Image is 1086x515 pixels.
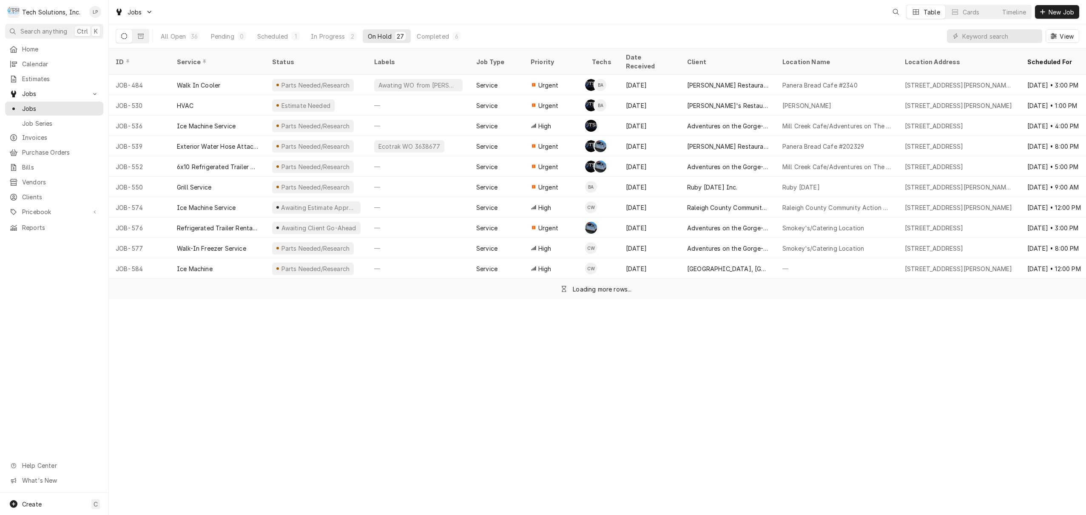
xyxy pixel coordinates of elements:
[257,32,288,41] div: Scheduled
[619,116,680,136] div: [DATE]
[476,244,498,253] div: Service
[687,203,769,212] div: Raleigh County Community Action Association
[367,95,469,116] div: —
[782,224,864,232] div: Smokey's/Catering Location
[22,8,80,17] div: Tech Solutions, Inc.
[476,122,498,130] div: Service
[177,244,246,253] div: Walk-In Freezer Service
[687,224,769,232] div: Adventures on the Gorge-Aramark Destinations
[585,79,597,91] div: AF
[538,244,552,253] span: High
[22,501,42,508] span: Create
[687,264,769,273] div: [GEOGRAPHIC_DATA], [GEOGRAPHIC_DATA]
[5,458,103,473] a: Go to Help Center
[22,223,99,232] span: Reports
[454,32,459,41] div: 6
[22,178,99,187] span: Vendors
[128,8,142,17] span: Jobs
[905,162,964,171] div: [STREET_ADDRESS]
[5,24,103,39] button: Search anythingCtrlK
[619,136,680,156] div: [DATE]
[476,101,498,110] div: Service
[109,177,170,197] div: JOB-550
[594,99,606,111] div: BA
[280,183,350,192] div: Parts Needed/Research
[22,148,99,157] span: Purchase Orders
[5,160,103,174] a: Bills
[782,183,820,192] div: Ruby [DATE]
[211,32,234,41] div: Pending
[585,99,597,111] div: Austin Fox's Avatar
[177,183,211,192] div: Grill Service
[585,201,597,213] div: CW
[585,181,597,193] div: Brian Alexander's Avatar
[594,79,606,91] div: Brian Alexander's Avatar
[22,119,99,128] span: Job Series
[5,205,103,219] a: Go to Pricebook
[905,81,1014,90] div: [STREET_ADDRESS][PERSON_NAME][PERSON_NAME]
[782,162,891,171] div: Mill Creek Cafe/Adventures on The Gorge
[177,224,259,232] div: Refrigerated Trailer Rental 7x16
[280,264,350,273] div: Parts Needed/Research
[889,5,903,19] button: Open search
[619,177,680,197] div: [DATE]
[476,162,498,171] div: Service
[538,183,558,192] span: Urgent
[687,101,769,110] div: [PERSON_NAME]'s Restaurants, LLC
[687,57,767,66] div: Client
[22,192,99,201] span: Clients
[161,32,186,41] div: All Open
[905,142,964,151] div: [STREET_ADDRESS]
[626,53,672,71] div: Date Received
[5,57,103,71] a: Calendar
[417,32,449,41] div: Completed
[476,224,498,232] div: Service
[8,6,20,18] div: Tech Solutions, Inc.'s Avatar
[619,156,680,177] div: [DATE]
[619,95,680,116] div: [DATE]
[538,81,558,90] span: Urgent
[311,32,345,41] div: In Progress
[538,264,552,273] span: High
[782,57,890,66] div: Location Name
[962,29,1038,43] input: Keyword search
[538,203,552,212] span: High
[109,258,170,279] div: JOB-584
[619,75,680,95] div: [DATE]
[905,122,964,130] div: [STREET_ADDRESS]
[293,32,298,41] div: 1
[476,264,498,273] div: Service
[177,101,194,110] div: HVAC
[687,122,769,130] div: Adventures on the Gorge-Aramark Destinations
[5,102,103,116] a: Jobs
[905,57,1012,66] div: Location Address
[585,120,597,132] div: Shaun Booth's Avatar
[5,87,103,101] a: Go to Jobs
[776,258,898,279] div: —
[585,242,597,254] div: Coleton Wallace's Avatar
[22,89,86,98] span: Jobs
[1046,29,1079,43] button: View
[687,162,769,171] div: Adventures on the Gorge-Aramark Destinations
[22,74,99,83] span: Estimates
[476,142,498,151] div: Service
[22,133,99,142] span: Invoices
[397,32,404,41] div: 27
[1047,8,1076,17] span: New Job
[905,203,1012,212] div: [STREET_ADDRESS][PERSON_NAME]
[594,161,606,173] div: Joe Paschal's Avatar
[22,59,99,68] span: Calendar
[109,95,170,116] div: JOB-530
[782,81,858,90] div: Panera Bread Cafe #2340
[109,156,170,177] div: JOB-552
[687,244,769,253] div: Adventures on the Gorge-Aramark Destinations
[280,142,350,151] div: Parts Needed/Research
[476,57,517,66] div: Job Type
[109,116,170,136] div: JOB-536
[476,203,498,212] div: Service
[594,79,606,91] div: BA
[5,190,103,204] a: Clients
[5,145,103,159] a: Purchase Orders
[585,99,597,111] div: AF
[585,201,597,213] div: Coleton Wallace's Avatar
